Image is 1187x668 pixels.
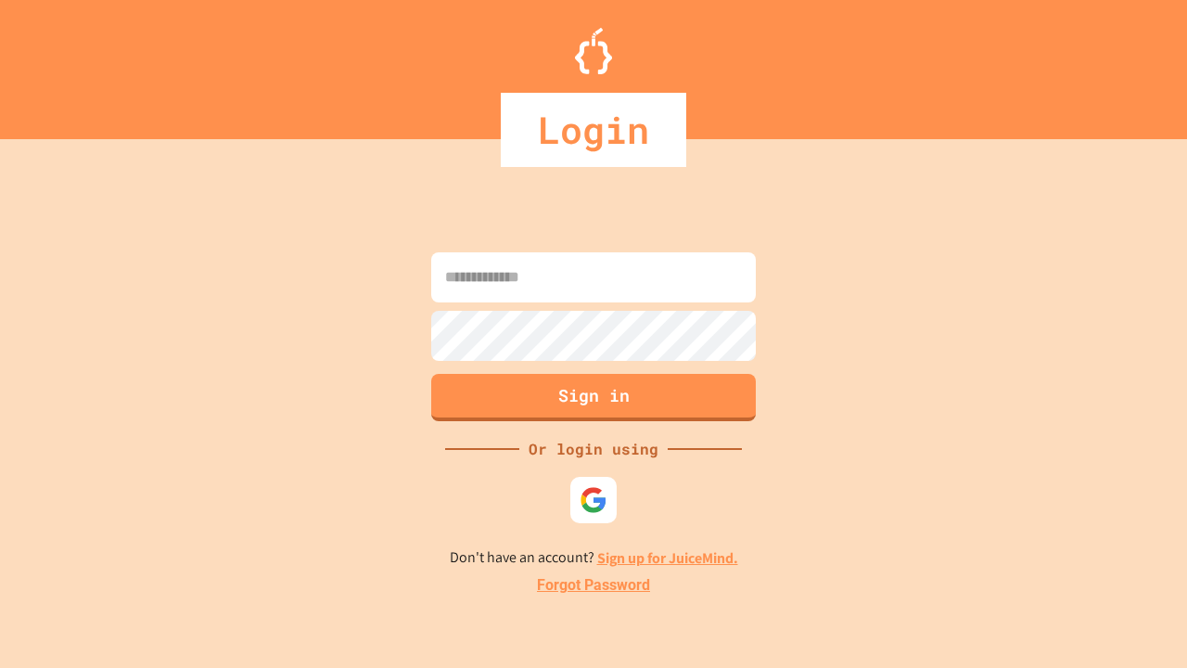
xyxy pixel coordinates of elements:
[597,548,738,568] a: Sign up for JuiceMind.
[450,546,738,570] p: Don't have an account?
[1033,513,1168,592] iframe: chat widget
[537,574,650,597] a: Forgot Password
[501,93,686,167] div: Login
[431,374,756,421] button: Sign in
[580,486,607,514] img: google-icon.svg
[519,438,668,460] div: Or login using
[1109,594,1168,649] iframe: chat widget
[575,28,612,74] img: Logo.svg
